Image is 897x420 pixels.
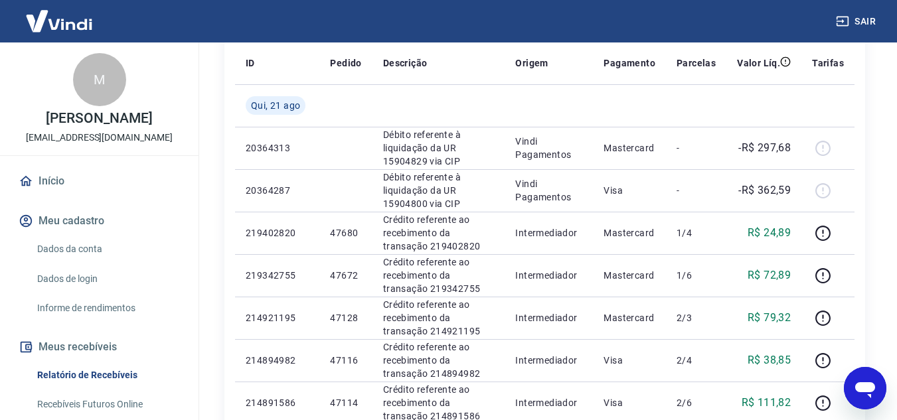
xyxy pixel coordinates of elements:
p: Débito referente à liquidação da UR 15904829 via CIP [383,128,495,168]
a: Relatório de Recebíveis [32,362,183,389]
p: 2/3 [677,311,716,324]
button: Meu cadastro [16,206,183,236]
p: 47116 [330,354,361,367]
p: 219402820 [246,226,309,240]
p: [PERSON_NAME] [46,111,152,125]
a: Início [16,167,183,196]
p: 47114 [330,396,361,409]
p: Descrição [383,56,428,70]
p: R$ 38,85 [748,352,791,368]
p: Visa [604,354,655,367]
p: Visa [604,396,655,409]
p: - [677,184,716,197]
p: Crédito referente ao recebimento da transação 214894982 [383,340,495,380]
p: Valor Líq. [737,56,780,70]
p: 47680 [330,226,361,240]
p: Intermediador [515,226,582,240]
a: Dados da conta [32,236,183,263]
iframe: Botão para abrir a janela de mensagens, conversa em andamento [844,367,886,409]
p: Crédito referente ao recebimento da transação 219402820 [383,213,495,253]
p: -R$ 362,59 [738,182,791,198]
p: 2/4 [677,354,716,367]
p: Pagamento [604,56,655,70]
p: Vindi Pagamentos [515,177,582,204]
p: Crédito referente ao recebimento da transação 214921195 [383,298,495,338]
p: Origem [515,56,548,70]
p: R$ 111,82 [742,395,791,411]
span: Qui, 21 ago [251,99,300,112]
p: [EMAIL_ADDRESS][DOMAIN_NAME] [26,131,173,145]
p: -R$ 297,68 [738,140,791,156]
p: Mastercard [604,141,655,155]
p: 47672 [330,269,361,282]
p: 214921195 [246,311,309,324]
p: Pedido [330,56,361,70]
p: Intermediador [515,311,582,324]
a: Recebíveis Futuros Online [32,391,183,418]
p: 47128 [330,311,361,324]
p: R$ 72,89 [748,267,791,283]
p: 214894982 [246,354,309,367]
p: Tarifas [812,56,844,70]
p: Visa [604,184,655,197]
p: - [677,141,716,155]
p: 20364287 [246,184,309,197]
p: Mastercard [604,226,655,240]
p: R$ 79,32 [748,310,791,326]
p: Mastercard [604,269,655,282]
a: Dados de login [32,265,183,293]
button: Sair [833,9,881,34]
p: Intermediador [515,269,582,282]
p: 219342755 [246,269,309,282]
p: Débito referente à liquidação da UR 15904800 via CIP [383,171,495,210]
p: 2/6 [677,396,716,409]
div: M [73,53,126,106]
p: Intermediador [515,354,582,367]
p: 20364313 [246,141,309,155]
p: R$ 24,89 [748,225,791,241]
p: Vindi Pagamentos [515,135,582,161]
p: Crédito referente ao recebimento da transação 219342755 [383,255,495,295]
a: Informe de rendimentos [32,295,183,322]
p: 1/4 [677,226,716,240]
img: Vindi [16,1,102,41]
button: Meus recebíveis [16,332,183,362]
p: Intermediador [515,396,582,409]
p: Mastercard [604,311,655,324]
p: Parcelas [677,56,716,70]
p: 1/6 [677,269,716,282]
p: 214891586 [246,396,309,409]
p: ID [246,56,255,70]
